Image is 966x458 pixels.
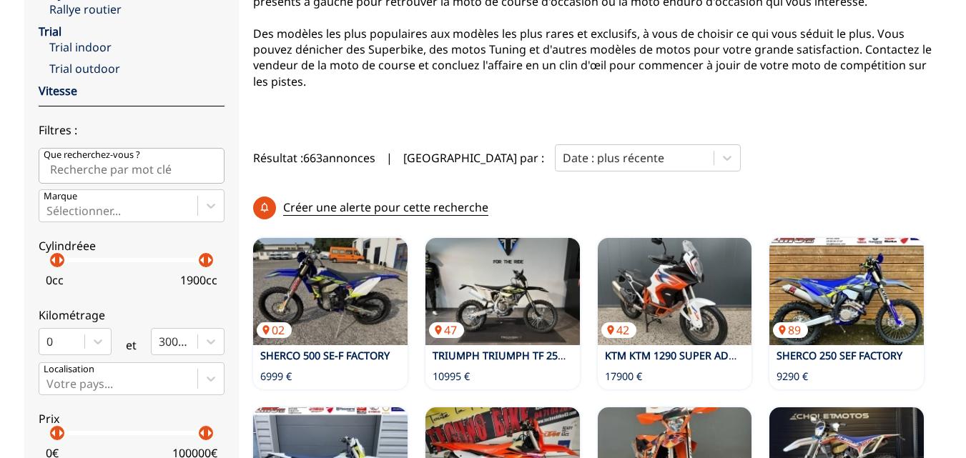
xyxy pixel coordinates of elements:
a: Trial indoor [49,39,225,55]
a: Rallye routier [49,1,225,17]
input: 300000 [159,335,162,348]
p: 17900 € [605,369,642,384]
input: MarqueSélectionner... [46,204,49,217]
p: arrow_right [201,424,218,442]
a: Vitesse [39,83,77,99]
p: arrow_left [194,424,211,442]
img: KTM KTM 1290 SUPER ADVENTURE R OT 2023 [598,238,752,345]
p: Kilométrage [39,307,225,323]
p: 02 [257,322,292,338]
a: SHERCO 250 SEF FACTORY [777,349,902,362]
input: Votre pays... [46,377,49,390]
a: SHERCO 250 SEF FACTORY89 [769,238,924,345]
a: KTM KTM 1290 SUPER ADVENTURE R OT 202342 [598,238,752,345]
p: 9290 € [777,369,808,384]
a: KTM KTM 1290 SUPER ADVENTURE R OT 2023 [605,349,826,362]
a: Trial [39,24,61,39]
p: arrow_right [52,424,69,442]
a: TRIUMPH TRIUMPH TF 250-E [433,349,573,362]
p: 42 [601,322,636,338]
p: Marque [44,190,77,203]
p: 0 cc [46,272,64,288]
input: Que recherchez-vous ? [39,148,225,184]
input: 0 [46,335,49,348]
p: arrow_right [52,252,69,269]
img: SHERCO 500 SE-F FACTORY [253,238,408,345]
p: [GEOGRAPHIC_DATA] par : [403,150,544,166]
p: Cylindréee [39,238,225,254]
p: et [126,337,137,353]
span: | [386,150,393,166]
p: Créer une alerte pour cette recherche [283,199,488,216]
p: Localisation [44,363,94,376]
p: arrow_left [45,424,62,442]
p: 1900 cc [180,272,217,288]
p: arrow_left [45,252,62,269]
img: SHERCO 250 SEF FACTORY [769,238,924,345]
p: 89 [773,322,808,338]
img: TRIUMPH TRIUMPH TF 250-E [425,238,580,345]
p: Prix [39,411,225,427]
a: Trial outdoor [49,61,225,76]
p: 6999 € [260,369,292,384]
p: 10995 € [433,369,470,384]
a: SHERCO 500 SE-F FACTORY [260,349,390,362]
p: arrow_left [194,252,211,269]
span: Résultat : 663 annonces [253,150,375,166]
a: SHERCO 500 SE-F FACTORY02 [253,238,408,345]
p: arrow_right [201,252,218,269]
a: TRIUMPH TRIUMPH TF 250-E47 [425,238,580,345]
p: Que recherchez-vous ? [44,149,140,161]
p: Filtres : [39,122,225,138]
p: 47 [429,322,464,338]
